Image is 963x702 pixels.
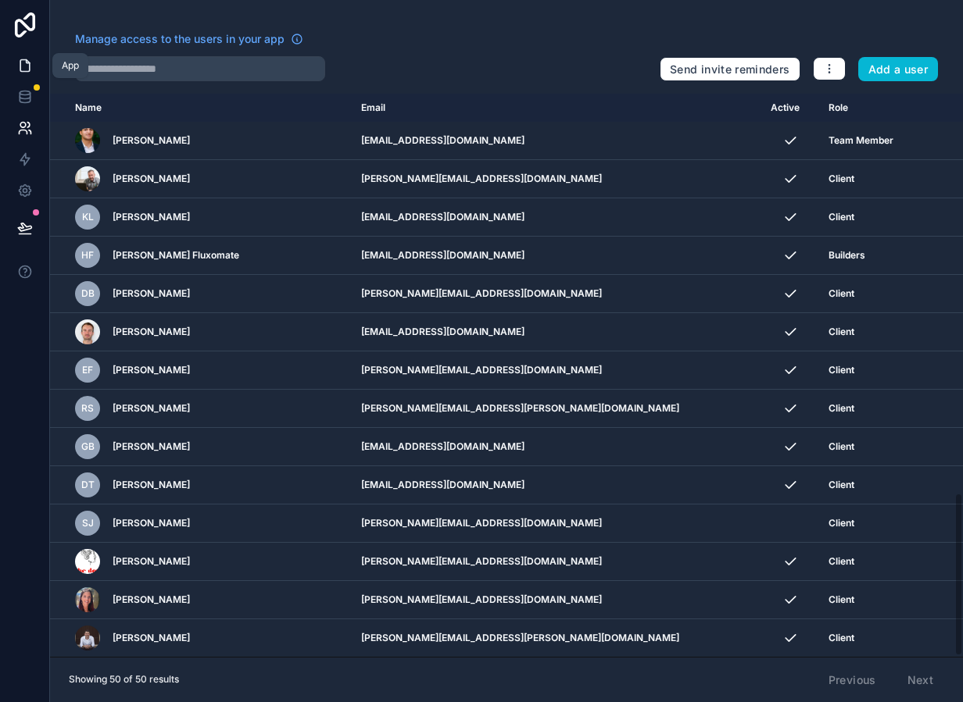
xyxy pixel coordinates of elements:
[113,287,190,300] span: [PERSON_NAME]
[829,593,854,606] span: Client
[69,673,179,686] span: Showing 50 of 50 results
[352,237,761,275] td: [EMAIL_ADDRESS][DOMAIN_NAME]
[81,402,94,415] span: RS
[352,581,761,619] td: [PERSON_NAME][EMAIL_ADDRESS][DOMAIN_NAME]
[352,94,761,123] th: Email
[113,555,190,568] span: [PERSON_NAME]
[113,211,190,223] span: [PERSON_NAME]
[829,632,854,644] span: Client
[352,160,761,198] td: [PERSON_NAME][EMAIL_ADDRESS][DOMAIN_NAME]
[858,57,939,82] button: Add a user
[113,249,239,262] span: [PERSON_NAME] Fluxomate
[113,632,190,644] span: [PERSON_NAME]
[352,122,761,160] td: [EMAIL_ADDRESS][DOMAIN_NAME]
[829,287,854,300] span: Client
[113,402,190,415] span: [PERSON_NAME]
[113,517,190,529] span: [PERSON_NAME]
[81,479,95,491] span: DT
[113,479,190,491] span: [PERSON_NAME]
[352,504,761,543] td: [PERSON_NAME][EMAIL_ADDRESS][DOMAIN_NAME]
[113,364,190,376] span: [PERSON_NAME]
[761,94,819,123] th: Active
[829,134,893,147] span: Team Member
[660,57,800,82] button: Send invite reminders
[113,173,190,185] span: [PERSON_NAME]
[829,326,854,338] span: Client
[81,287,95,300] span: DB
[50,94,352,123] th: Name
[82,364,93,376] span: EF
[352,466,761,504] td: [EMAIL_ADDRESS][DOMAIN_NAME]
[829,173,854,185] span: Client
[352,428,761,466] td: [EMAIL_ADDRESS][DOMAIN_NAME]
[819,94,921,123] th: Role
[113,440,190,453] span: [PERSON_NAME]
[829,440,854,453] span: Client
[829,402,854,415] span: Client
[829,479,854,491] span: Client
[352,619,761,657] td: [PERSON_NAME][EMAIL_ADDRESS][PERSON_NAME][DOMAIN_NAME]
[829,249,865,262] span: Builders
[82,517,94,529] span: SJ
[113,593,190,606] span: [PERSON_NAME]
[81,440,95,453] span: GB
[352,313,761,351] td: [EMAIL_ADDRESS][DOMAIN_NAME]
[352,390,761,428] td: [PERSON_NAME][EMAIL_ADDRESS][PERSON_NAME][DOMAIN_NAME]
[352,351,761,390] td: [PERSON_NAME][EMAIL_ADDRESS][DOMAIN_NAME]
[75,31,303,47] a: Manage access to the users in your app
[352,543,761,581] td: [PERSON_NAME][EMAIL_ADDRESS][DOMAIN_NAME]
[75,31,285,47] span: Manage access to the users in your app
[829,211,854,223] span: Client
[352,198,761,237] td: [EMAIL_ADDRESS][DOMAIN_NAME]
[62,59,79,72] div: App
[829,364,854,376] span: Client
[829,555,854,568] span: Client
[50,94,963,657] div: scrollable content
[352,275,761,313] td: [PERSON_NAME][EMAIL_ADDRESS][DOMAIN_NAME]
[113,326,190,338] span: [PERSON_NAME]
[829,517,854,529] span: Client
[81,249,94,262] span: HF
[113,134,190,147] span: [PERSON_NAME]
[82,211,94,223] span: KL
